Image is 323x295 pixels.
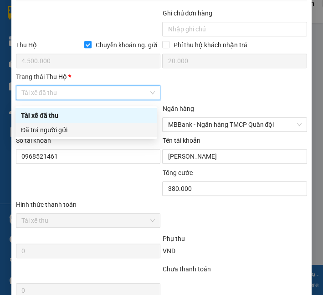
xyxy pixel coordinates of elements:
div: Đã trả người gửi [15,123,157,137]
input: Số tài khoản [16,149,161,164]
input: Ghi chú đơn hàng [162,22,307,36]
div: Phụ thu [161,234,308,244]
div: Đã trả người gửi [21,125,151,135]
div: Chưa thanh toán [161,264,308,274]
label: Ngân hàng [162,105,194,112]
span: VND [162,247,175,255]
span: Tài xế đã thu [21,86,155,100]
label: Hình thức thanh toán [16,201,77,208]
div: Tài xế đã thu [15,108,157,123]
label: Tên tài khoản [162,137,200,144]
label: Ghi chú đơn hàng [162,10,212,17]
span: Thu Hộ [16,41,37,49]
span: MBBank - Ngân hàng TMCP Quân đội [168,118,302,131]
span: Tài xế thu [21,214,155,227]
span: Tổng cước [162,169,192,176]
div: Tài xế đã thu [21,110,151,120]
div: Trạng thái Thu Hộ [16,72,161,82]
label: Số tài khoản [16,137,51,144]
span: Phí thu hộ khách nhận trả [169,40,251,50]
input: Tên tài khoản [162,149,307,164]
span: Chuyển khoản ng. gửi [92,40,160,50]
